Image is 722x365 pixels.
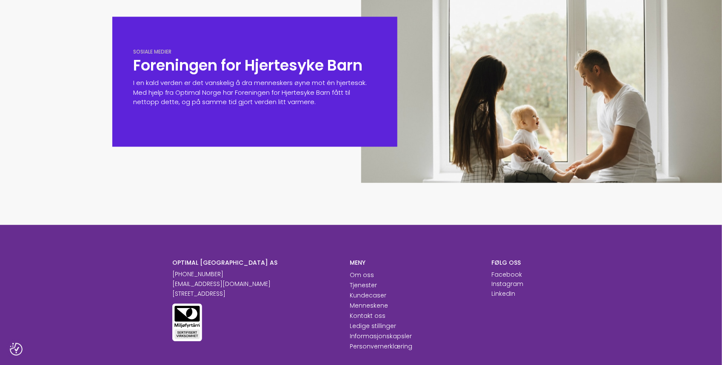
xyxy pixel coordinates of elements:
[491,280,523,289] p: Instagram
[134,48,376,56] div: Sosiale medier
[350,271,374,279] a: Om oss
[172,280,271,288] a: [EMAIL_ADDRESS][DOMAIN_NAME]
[134,56,376,75] h2: Foreningen for Hjertesyke Barn
[491,289,515,298] p: LinkedIn
[491,270,522,279] a: Facebook
[134,78,376,107] p: I en kald verden er det vanskelig å dra menneskers øyne mot én hjertesak. Med hjelp fra Optimal N...
[172,259,337,266] h6: OPTIMAL [GEOGRAPHIC_DATA] AS
[350,322,396,330] a: Ledige stillinger
[172,289,337,298] p: [STREET_ADDRESS]
[491,259,550,266] h6: FØLG OSS
[10,343,23,356] img: Revisit consent button
[350,259,479,266] h6: MENY
[350,332,412,340] a: Informasjonskapsler
[10,343,23,356] button: Samtykkepreferanser
[350,301,388,310] a: Menneskene
[350,291,386,300] a: Kundecaser
[350,311,385,320] a: Kontakt oss
[491,280,523,288] a: Instagram
[172,303,202,341] img: Miljøfyrtårn sertifisert virksomhet
[350,342,412,351] a: Personvernerklæring
[491,289,515,298] a: LinkedIn
[350,281,377,289] a: Tjenester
